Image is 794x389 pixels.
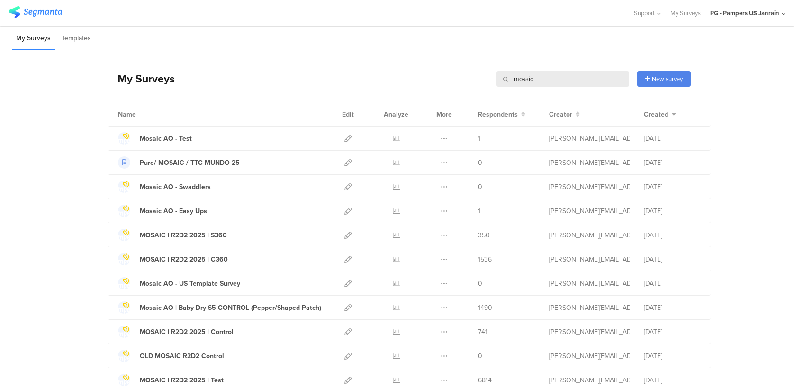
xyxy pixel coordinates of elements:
span: Respondents [478,109,518,119]
div: Mosaic AO - Test [140,134,192,144]
div: simanski.c@pg.com [549,134,630,144]
div: Mosaic AO - Swaddlers [140,182,211,192]
div: MOSAIC | R2D2 2025 | Test [140,375,224,385]
div: simanski.c@pg.com [549,279,630,289]
div: MOSAIC | R2D2 2025 | S360 [140,230,227,240]
div: [DATE] [644,206,701,216]
li: My Surveys [12,27,55,50]
div: [DATE] [644,375,701,385]
div: simanski.c@pg.com [549,327,630,337]
input: Survey Name, Creator... [496,71,629,87]
a: MOSAIC | R2D2 2025 | C360 [118,253,228,265]
div: simanski.c@pg.com [549,182,630,192]
div: simanski.c@pg.com [549,351,630,361]
div: [DATE] [644,182,701,192]
div: [DATE] [644,134,701,144]
button: Respondents [478,109,525,119]
div: simanski.c@pg.com [549,230,630,240]
span: 6814 [478,375,492,385]
span: Created [644,109,668,119]
div: [DATE] [644,254,701,264]
a: Mosaic AO - Easy Ups [118,205,207,217]
div: simanski.c@pg.com [549,158,630,168]
span: 0 [478,279,482,289]
div: PG - Pampers US Janrain [710,9,779,18]
div: [DATE] [644,303,701,313]
span: Creator [549,109,572,119]
div: [DATE] [644,351,701,361]
div: Name [118,109,175,119]
span: 1 [478,206,480,216]
a: Mosaic AO - Test [118,132,192,145]
div: [DATE] [644,279,701,289]
span: Support [634,9,655,18]
li: Templates [57,27,95,50]
a: Pure/ MOSAIC / TTC MUNDO 25 [118,156,240,169]
div: Analyze [382,102,410,126]
div: Mosaic AO - US Template Survey [140,279,240,289]
span: 0 [478,182,482,192]
span: 0 [478,158,482,168]
button: Creator [549,109,580,119]
div: simanski.c@pg.com [549,303,630,313]
a: OLD MOSAIC R2D2 Control [118,350,224,362]
div: simanski.c@pg.com [549,254,630,264]
a: MOSAIC | R2D2 2025 | Control [118,326,234,338]
div: simanski.c@pg.com [549,206,630,216]
span: 350 [478,230,490,240]
div: My Surveys [108,71,175,87]
span: New survey [652,74,683,83]
span: 1 [478,134,480,144]
div: Mosaic AO | Baby Dry S5 CONTROL (Pepper/Shaped Patch) [140,303,321,313]
div: More [434,102,454,126]
img: segmanta logo [9,6,62,18]
div: [DATE] [644,230,701,240]
a: Mosaic AO - US Template Survey [118,277,240,289]
div: [DATE] [644,158,701,168]
a: MOSAIC | R2D2 2025 | Test [118,374,224,386]
a: MOSAIC | R2D2 2025 | S360 [118,229,227,241]
button: Created [644,109,676,119]
div: Edit [338,102,358,126]
span: 1490 [478,303,492,313]
div: [DATE] [644,327,701,337]
div: Mosaic AO - Easy Ups [140,206,207,216]
div: MOSAIC | R2D2 2025 | Control [140,327,234,337]
span: 0 [478,351,482,361]
div: Pure/ MOSAIC / TTC MUNDO 25 [140,158,240,168]
span: 1536 [478,254,492,264]
div: MOSAIC | R2D2 2025 | C360 [140,254,228,264]
a: Mosaic AO - Swaddlers [118,181,211,193]
div: simanski.c@pg.com [549,375,630,385]
div: OLD MOSAIC R2D2 Control [140,351,224,361]
a: Mosaic AO | Baby Dry S5 CONTROL (Pepper/Shaped Patch) [118,301,321,314]
span: 741 [478,327,487,337]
